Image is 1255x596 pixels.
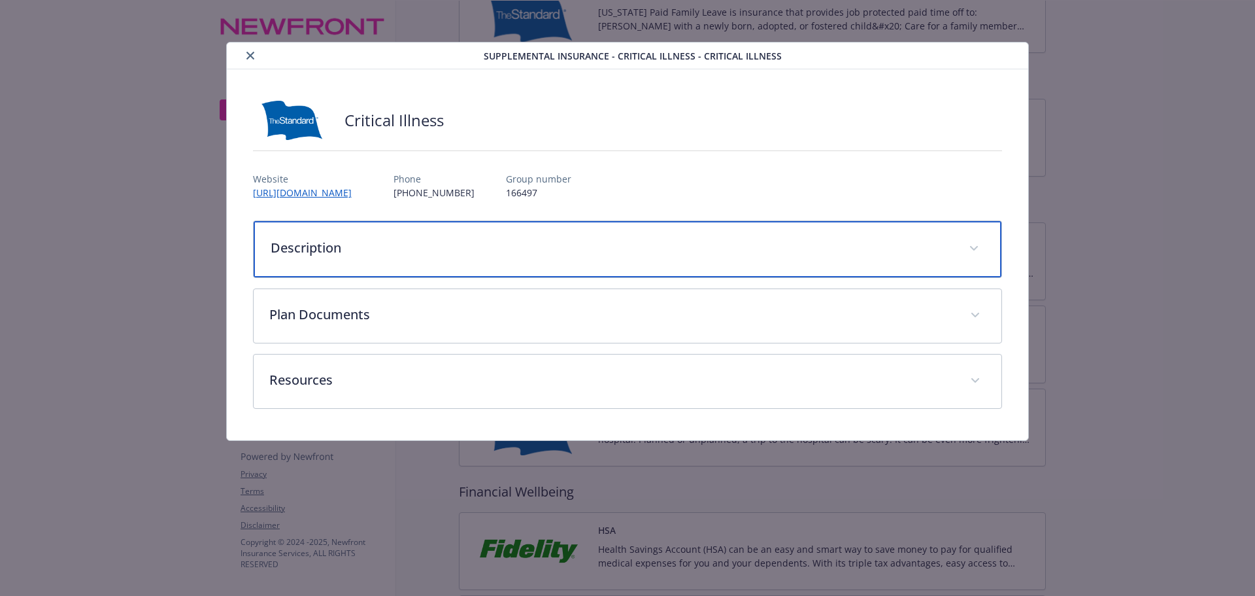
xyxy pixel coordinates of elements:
[269,370,955,390] p: Resources
[271,238,954,258] p: Description
[253,172,362,186] p: Website
[253,101,331,140] img: Standard Insurance Company
[254,289,1002,343] div: Plan Documents
[393,172,475,186] p: Phone
[344,109,444,131] h2: Critical Illness
[393,186,475,200] p: [PHONE_NUMBER]
[269,305,955,324] p: Plan Documents
[254,221,1002,277] div: Description
[506,186,571,200] p: 166497
[506,172,571,186] p: Group number
[253,186,362,199] a: [URL][DOMAIN_NAME]
[243,48,258,63] button: close
[254,355,1002,408] div: Resources
[125,42,1129,441] div: details for plan Supplemental Insurance - Critical Illness - Critical Illness
[484,49,782,63] span: Supplemental Insurance - Critical Illness - Critical Illness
